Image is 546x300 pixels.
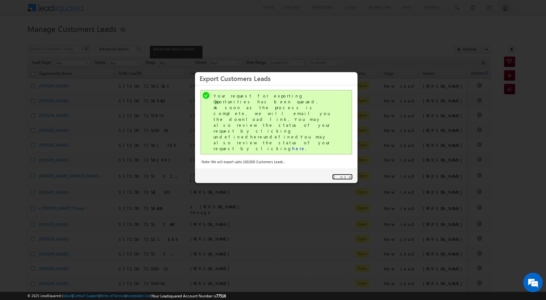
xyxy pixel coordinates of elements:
[107,3,122,19] div: Minimize live chat window
[73,293,99,298] a: Contact Support
[100,293,125,298] a: Terms of Service
[292,146,305,151] a: here
[8,60,119,195] textarea: Type your message and hit 'Enter'
[63,293,72,298] a: About
[214,93,340,151] div: Your request for exporting Opportunities has been queued. As soon as the process is complete, we ...
[152,293,226,298] span: Your Leadsquared Account Number is
[34,34,109,43] div: Chat with us now
[88,200,118,209] em: Start Chat
[126,293,151,298] a: Acceptable Use
[11,34,27,43] img: d_60004797649_company_0_60004797649
[332,174,353,180] a: Close
[200,72,353,84] h3: Export Customers Leads
[216,293,226,298] span: 77516
[27,293,226,299] span: © 2025 LeadSquared | | | | |
[201,159,351,165] div: Note: We will export upto 100,000 Customers Leads .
